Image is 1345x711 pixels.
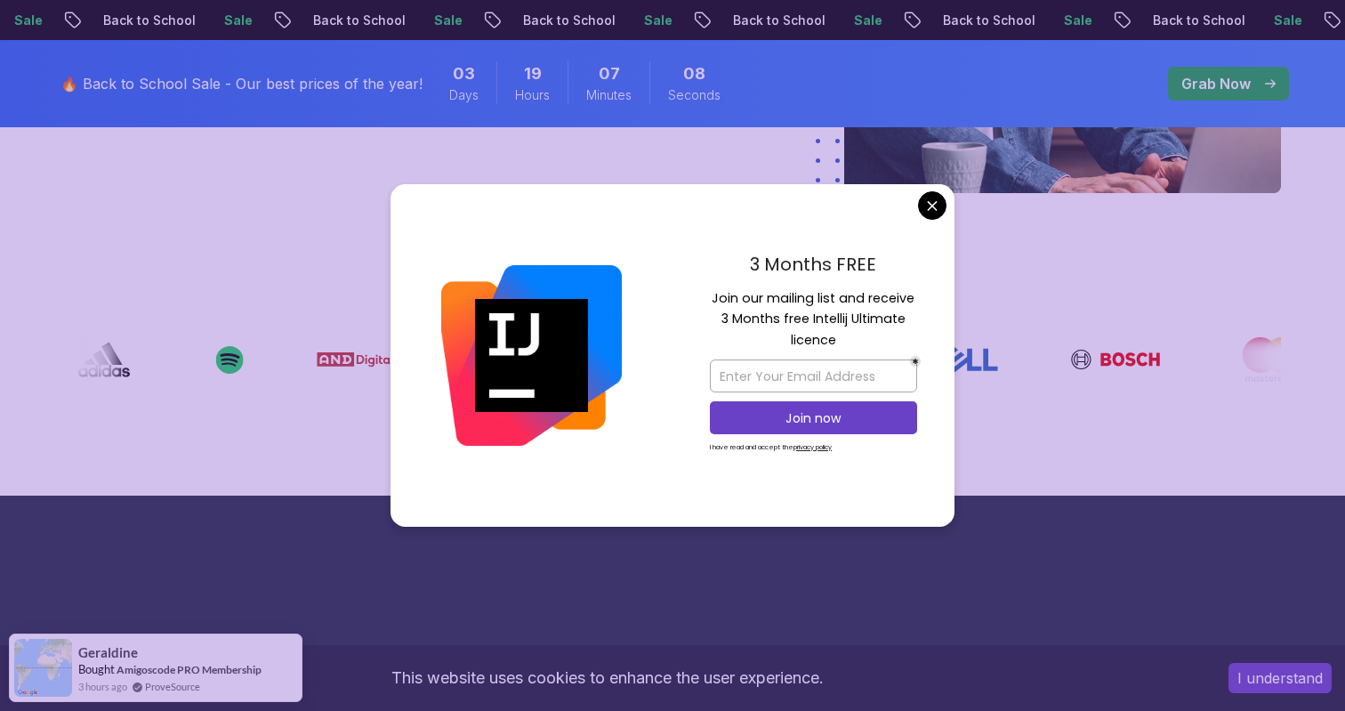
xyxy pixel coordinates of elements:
[296,12,417,29] p: Back to School
[86,12,207,29] p: Back to School
[78,679,127,694] span: 3 hours ago
[1047,12,1104,29] p: Sale
[716,12,837,29] p: Back to School
[524,61,542,86] span: 19 Hours
[78,645,138,660] span: Geraldine
[117,663,262,676] a: Amigoscode PRO Membership
[1228,663,1332,693] button: Accept cookies
[926,12,1047,29] p: Back to School
[64,298,1281,319] p: Our Students Work in Top Companies
[1136,12,1257,29] p: Back to School
[207,12,264,29] p: Sale
[417,12,474,29] p: Sale
[145,679,200,694] a: ProveSource
[13,658,1202,698] div: This website uses cookies to enhance the user experience.
[837,12,894,29] p: Sale
[78,662,115,676] span: Bought
[1257,12,1314,29] p: Sale
[668,86,721,104] span: Seconds
[515,86,550,104] span: Hours
[599,61,620,86] span: 7 Minutes
[14,639,72,697] img: provesource social proof notification image
[453,61,475,86] span: 3 Days
[683,61,705,86] span: 8 Seconds
[506,12,627,29] p: Back to School
[586,86,632,104] span: Minutes
[627,12,684,29] p: Sale
[1181,73,1251,94] p: Grab Now
[449,86,479,104] span: Days
[60,73,423,94] p: 🔥 Back to School Sale - Our best prices of the year!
